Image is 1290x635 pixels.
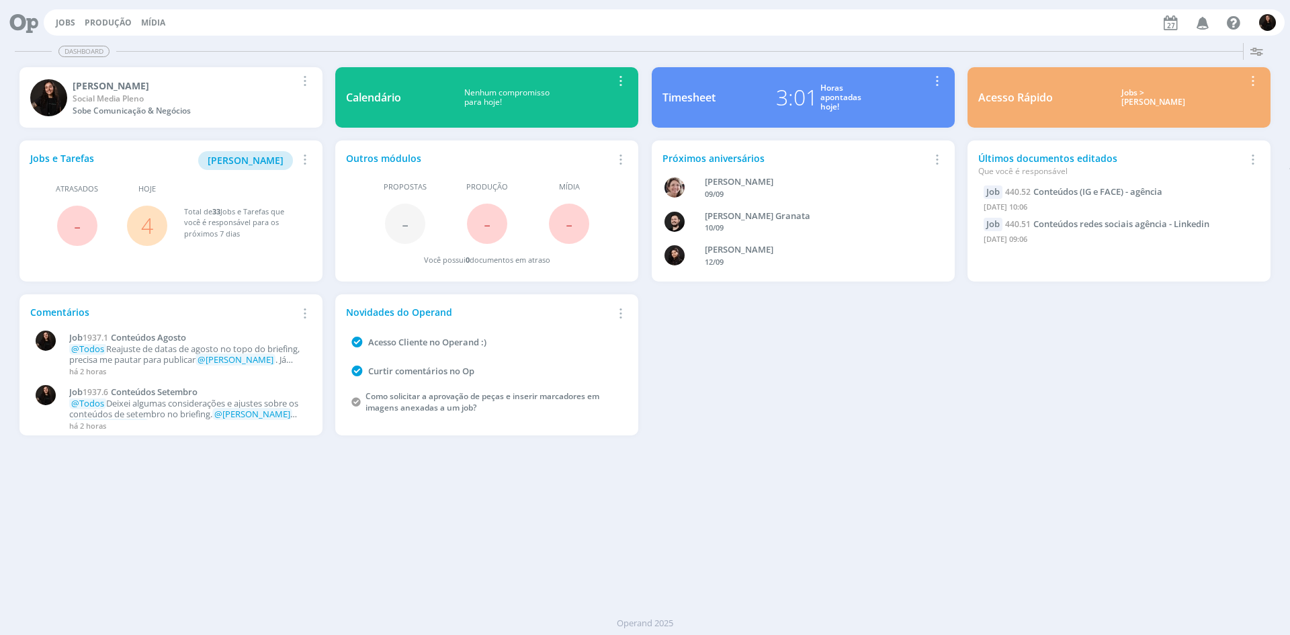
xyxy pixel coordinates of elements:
[368,336,486,348] a: Acesso Cliente no Operand :)
[664,177,685,198] img: A
[1033,218,1209,230] span: Conteúdos redes sociais agência - Linkedin
[978,151,1244,177] div: Últimos documentos editados
[58,46,110,57] span: Dashboard
[141,17,165,28] a: Mídia
[69,366,106,376] span: há 2 horas
[111,386,198,398] span: Conteúdos Setembro
[56,17,75,28] a: Jobs
[346,305,612,319] div: Novidades do Operand
[71,419,147,431] span: @[PERSON_NAME]
[52,17,79,28] button: Jobs
[138,183,156,195] span: Hoje
[705,222,724,232] span: 10/09
[36,385,56,405] img: S
[466,255,470,265] span: 0
[705,189,724,199] span: 09/09
[1063,88,1244,108] div: Jobs > [PERSON_NAME]
[83,386,108,398] span: 1937.6
[69,344,304,365] p: Reajuste de datas de agosto no topo do briefing, precisa me pautar para publicar . Já atualizado ...
[484,209,490,238] span: -
[214,408,290,420] span: @[PERSON_NAME]
[705,257,724,267] span: 12/09
[401,88,612,108] div: Nenhum compromisso para hoje!
[346,151,612,165] div: Outros módulos
[662,89,716,105] div: Timesheet
[208,154,284,167] span: [PERSON_NAME]
[212,206,220,216] span: 33
[73,93,296,105] div: Social Media Pleno
[30,151,296,170] div: Jobs e Tarefas
[984,199,1254,218] div: [DATE] 10:06
[184,206,298,240] div: Total de Jobs e Tarefas que você é responsável para os próximos 7 dias
[705,210,922,223] div: Bruno Corralo Granata
[384,181,427,193] span: Propostas
[424,255,550,266] div: Você possui documentos em atraso
[466,181,508,193] span: Produção
[559,181,580,193] span: Mídia
[1005,218,1209,230] a: 440.51Conteúdos redes sociais agência - Linkedin
[1005,218,1031,230] span: 440.51
[69,333,304,343] a: Job1937.1Conteúdos Agosto
[137,17,169,28] button: Mídia
[776,81,818,114] div: 3:01
[664,212,685,232] img: B
[30,305,296,319] div: Comentários
[81,17,136,28] button: Produção
[36,331,56,351] img: S
[198,353,273,366] span: @[PERSON_NAME]
[1259,14,1276,31] img: S
[73,79,296,93] div: Sandriny Soares
[652,67,955,128] a: Timesheet3:01Horasapontadashoje!
[978,89,1053,105] div: Acesso Rápido
[984,185,1002,199] div: Job
[705,243,922,257] div: Luana da Silva de Andrade
[1033,185,1162,198] span: Conteúdos (IG e FACE) - agência
[83,332,108,343] span: 1937.1
[978,165,1244,177] div: Que você é responsável
[71,343,104,355] span: @Todos
[19,67,322,128] a: S[PERSON_NAME]Social Media PlenoSobe Comunicação & Negócios
[664,245,685,265] img: L
[1258,11,1277,34] button: S
[69,387,304,398] a: Job1937.6Conteúdos Setembro
[662,151,929,165] div: Próximos aniversários
[705,175,922,189] div: Aline Beatriz Jackisch
[73,105,296,117] div: Sobe Comunicação & Negócios
[1005,185,1162,198] a: 440.52Conteúdos (IG e FACE) - agência
[1005,186,1031,198] span: 440.52
[141,211,153,240] a: 4
[74,211,81,240] span: -
[368,365,474,377] a: Curtir comentários no Op
[402,209,408,238] span: -
[365,390,599,413] a: Como solicitar a aprovação de peças e inserir marcadores em imagens anexadas a um job?
[69,398,304,419] p: Deixei algumas considerações e ajustes sobre os conteúdos de setembro no briefing. ...
[85,17,132,28] a: Produção
[71,397,104,409] span: @Todos
[566,209,572,238] span: -
[198,151,293,170] button: [PERSON_NAME]
[820,83,861,112] div: Horas apontadas hoje!
[69,421,106,431] span: há 2 horas
[198,153,293,166] a: [PERSON_NAME]
[111,331,186,343] span: Conteúdos Agosto
[984,218,1002,231] div: Job
[346,89,401,105] div: Calendário
[30,79,67,116] img: S
[56,183,98,195] span: Atrasados
[984,231,1254,251] div: [DATE] 09:06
